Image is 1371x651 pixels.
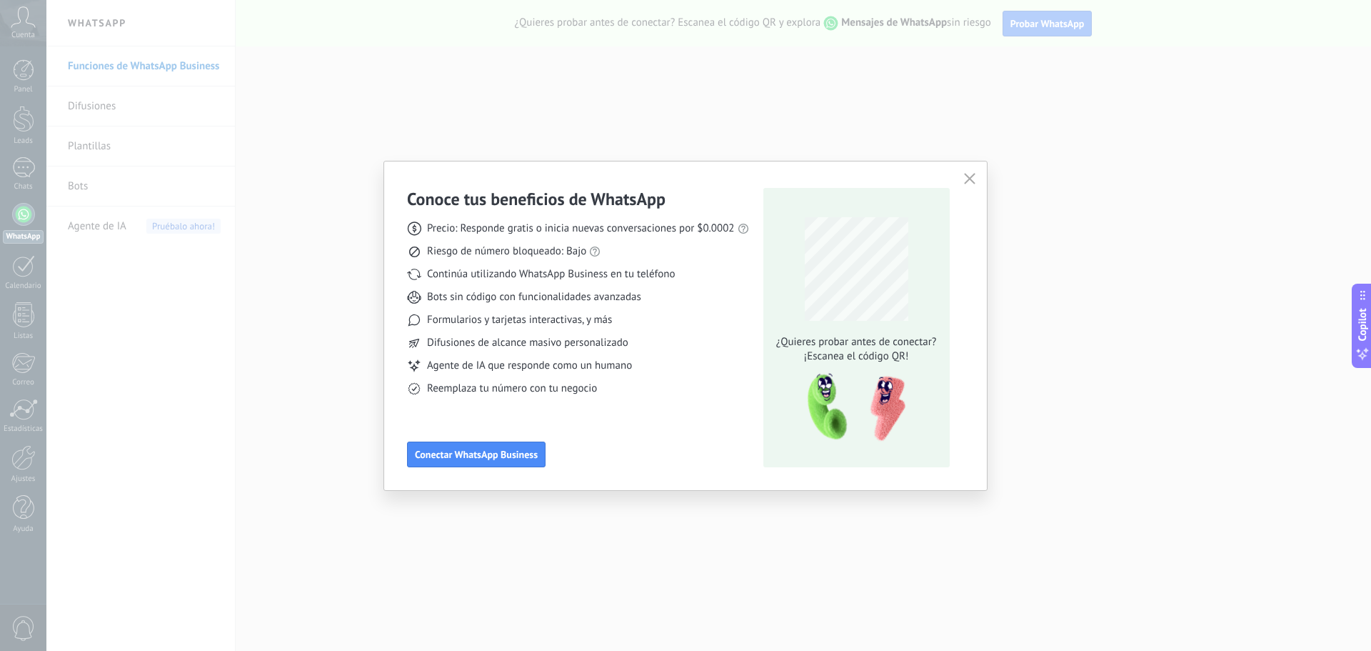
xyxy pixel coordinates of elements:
[427,382,597,396] span: Reemplaza tu número con tu negocio
[772,335,940,349] span: ¿Quieres probar antes de conectar?
[407,442,546,467] button: Conectar WhatsApp Business
[427,267,675,282] span: Continúa utilizando WhatsApp Business en tu teléfono
[407,188,666,210] h3: Conoce tus beneficios de WhatsApp
[1355,308,1370,341] span: Copilot
[427,336,628,350] span: Difusiones de alcance masivo personalizado
[795,369,908,446] img: qr-pic-1x.png
[427,244,586,259] span: Riesgo de número bloqueado: Bajo
[427,359,632,373] span: Agente de IA que responde como un humano
[772,349,940,364] span: ¡Escanea el código QR!
[427,290,641,304] span: Bots sin código con funcionalidades avanzadas
[415,449,538,459] span: Conectar WhatsApp Business
[427,313,612,327] span: Formularios y tarjetas interactivas, y más
[427,222,735,236] span: Precio: Responde gratis o inicia nuevas conversaciones por $0.0002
